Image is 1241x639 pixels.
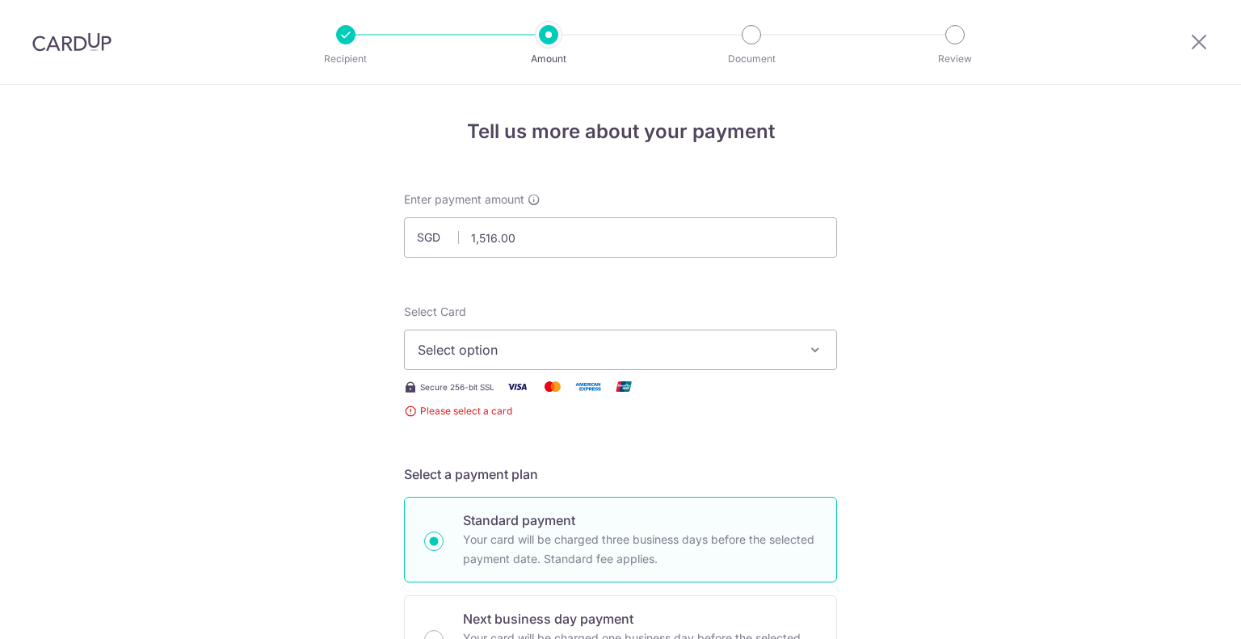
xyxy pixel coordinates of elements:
span: Secure 256-bit SSL [420,380,494,393]
input: 0.00 [404,217,837,258]
p: Amount [489,51,608,67]
h4: Tell us more about your payment [404,117,837,146]
span: Select option [418,340,794,359]
img: Union Pay [608,376,640,397]
p: Next business day payment [463,609,817,628]
iframe: Opens a widget where you can find more information [1138,591,1225,631]
span: translation missing: en.payables.payment_networks.credit_card.summary.labels.select_card [404,305,466,318]
span: SGD [417,229,459,246]
img: CardUp [32,32,111,52]
p: Standard payment [463,511,817,530]
p: Recipient [286,51,406,67]
p: Your card will be charged three business days before the selected payment date. Standard fee appl... [463,530,817,569]
p: Review [895,51,1015,67]
img: Mastercard [536,376,569,397]
p: Document [692,51,811,67]
button: Select option [404,330,837,370]
span: Please select a card [404,403,837,419]
img: Visa [501,376,533,397]
span: Enter payment amount [404,191,524,208]
img: American Express [572,376,604,397]
h5: Select a payment plan [404,465,837,484]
